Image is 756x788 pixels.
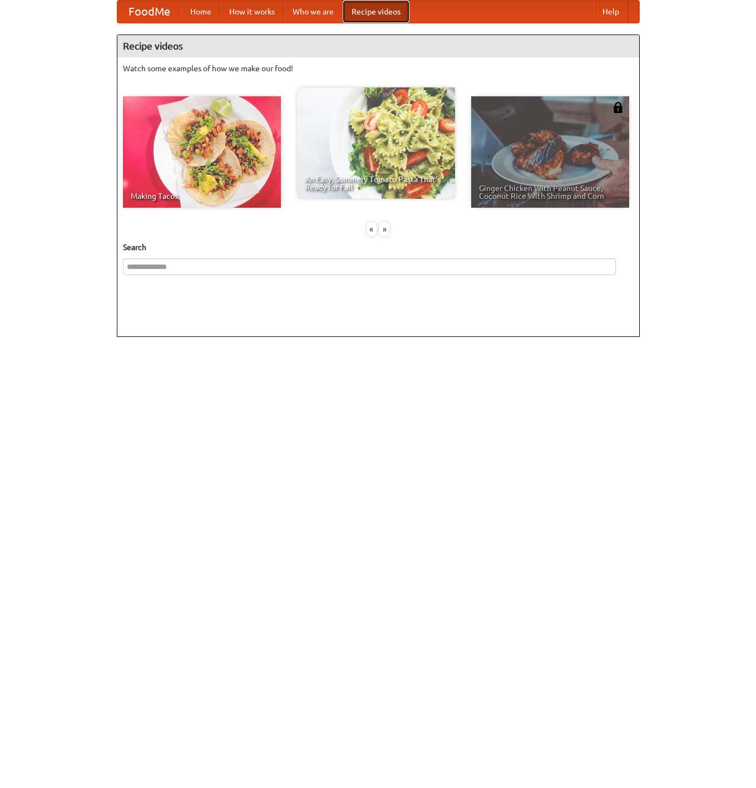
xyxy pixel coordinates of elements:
h4: Recipe videos [117,35,639,57]
a: Home [181,1,220,23]
h5: Search [123,242,634,253]
a: FoodMe [117,1,181,23]
div: » [379,222,389,236]
a: Help [594,1,628,23]
p: Watch some examples of how we make our food! [123,63,634,74]
a: Making Tacos [123,96,281,208]
img: 483408.png [612,102,624,113]
span: An Easy, Summery Tomato Pasta That's Ready for Fall [305,175,447,191]
div: « [367,222,377,236]
span: Making Tacos [131,192,273,200]
a: How it works [220,1,284,23]
a: Who we are [284,1,343,23]
a: Recipe videos [343,1,409,23]
a: An Easy, Summery Tomato Pasta That's Ready for Fall [297,87,455,199]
